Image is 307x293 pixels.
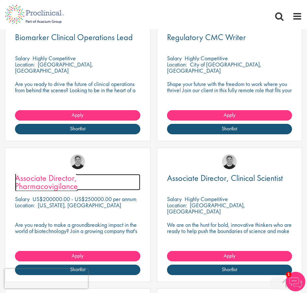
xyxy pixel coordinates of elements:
[15,174,140,190] a: Associate Director, Pharmacovigilance
[15,61,93,74] p: [GEOGRAPHIC_DATA], [GEOGRAPHIC_DATA]
[167,172,283,183] span: Associate Director, Clinical Scientist
[15,201,35,209] span: Location:
[15,251,140,261] a: Apply
[15,54,30,62] span: Salary
[167,33,292,41] a: Regulatory CMC Writer
[33,54,76,62] p: Highly Competitive
[15,81,140,99] p: Are you ready to drive the future of clinical operations from behind the scenes? Looking to be in...
[72,111,83,118] span: Apply
[5,269,88,288] iframe: reCAPTCHA
[15,61,35,68] span: Location:
[167,265,292,275] a: Shortlist
[167,54,182,62] span: Salary
[167,174,292,182] a: Associate Director, Clinical Scientist
[167,195,182,203] span: Salary
[224,111,235,118] span: Apply
[167,110,292,121] a: Apply
[70,154,85,169] img: Bo Forsen
[15,265,140,275] a: Shortlist
[72,252,83,259] span: Apply
[286,272,305,291] img: Chatbot
[185,54,228,62] p: Highly Competitive
[224,252,235,259] span: Apply
[167,251,292,261] a: Apply
[222,154,237,169] img: Bo Forsen
[38,201,121,209] p: [US_STATE], [GEOGRAPHIC_DATA]
[286,272,291,277] span: 1
[167,32,246,43] span: Regulatory CMC Writer
[167,124,292,134] a: Shortlist
[167,61,261,74] p: City of [GEOGRAPHIC_DATA], [GEOGRAPHIC_DATA]
[15,32,133,43] span: Biomarker Clinical Operations Lead
[15,110,140,121] a: Apply
[15,172,78,192] span: Associate Director, Pharmacovigilance
[167,81,292,99] p: Shape your future with the freedom to work where you thrive! Join our client in this fully remote...
[167,61,187,68] span: Location:
[33,195,136,203] p: US$200000.00 - US$250000.00 per annum
[15,124,140,134] a: Shortlist
[15,195,30,203] span: Salary
[167,222,292,240] p: We are on the hunt for bold, innovative thinkers who are ready to help push the boundaries of sci...
[167,201,187,209] span: Location:
[185,195,228,203] p: Highly Competitive
[167,201,245,215] p: [GEOGRAPHIC_DATA], [GEOGRAPHIC_DATA]
[15,222,140,240] p: Are you ready to make a groundbreaking impact in the world of biotechnology? Join a growing compa...
[15,33,140,41] a: Biomarker Clinical Operations Lead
